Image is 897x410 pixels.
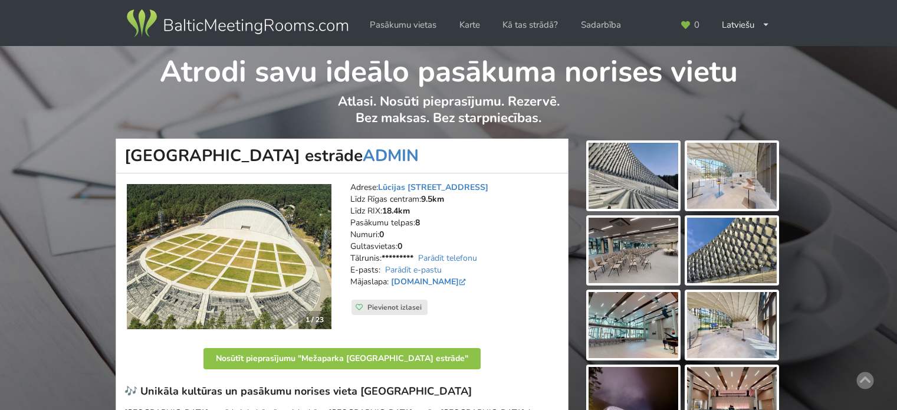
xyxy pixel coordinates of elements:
img: Koncertzāle | Rīga | Mežaparka Lielā estrāde [127,184,331,329]
address: Adrese: Līdz Rīgas centram: Līdz RIX: Pasākumu telpas: Numuri: Gultasvietas: Tālrunis: E-pasts: M... [350,182,560,300]
strong: 9.5km [421,193,444,205]
div: 1 / 23 [298,311,331,329]
div: Latviešu [714,14,778,37]
h3: 🎶 Unikāla kultūras un pasākumu norises vieta [GEOGRAPHIC_DATA] [124,385,560,398]
a: Sadarbība [573,14,629,37]
img: Baltic Meeting Rooms [124,7,350,40]
span: 0 [694,21,699,29]
a: Pasākumu vietas [362,14,445,37]
a: Koncertzāle | Rīga | Mežaparka Lielā estrāde 1 / 23 [127,184,331,329]
img: Mežaparka Lielā estrāde | Rīga | Pasākumu vieta - galerijas bilde [687,143,777,209]
img: Mežaparka Lielā estrāde | Rīga | Pasākumu vieta - galerijas bilde [589,143,678,209]
a: ADMIN [363,145,419,167]
a: Karte [451,14,488,37]
img: Mežaparka Lielā estrāde | Rīga | Pasākumu vieta - galerijas bilde [687,292,777,358]
strong: 0 [397,241,402,252]
a: Parādīt e-pastu [385,264,442,275]
img: Mežaparka Lielā estrāde | Rīga | Pasākumu vieta - galerijas bilde [687,218,777,284]
a: Lūcijas [STREET_ADDRESS] [378,182,488,193]
span: Pievienot izlasei [367,303,422,312]
img: Mežaparka Lielā estrāde | Rīga | Pasākumu vieta - galerijas bilde [589,218,678,284]
a: Kā tas strādā? [494,14,566,37]
p: Atlasi. Nosūti pieprasījumu. Rezervē. Bez maksas. Bez starpniecības. [116,93,781,139]
button: Nosūtīt pieprasījumu "Mežaparka [GEOGRAPHIC_DATA] estrāde" [203,348,481,369]
strong: 18.4km [382,205,410,217]
a: Parādīt telefonu [418,252,477,264]
strong: 0 [379,229,384,240]
h1: [GEOGRAPHIC_DATA] estrāde [116,139,569,173]
strong: 8 [415,217,420,228]
img: Mežaparka Lielā estrāde | Rīga | Pasākumu vieta - galerijas bilde [589,292,678,358]
h1: Atrodi savu ideālo pasākuma norises vietu [116,46,781,91]
a: [DOMAIN_NAME] [391,276,468,287]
